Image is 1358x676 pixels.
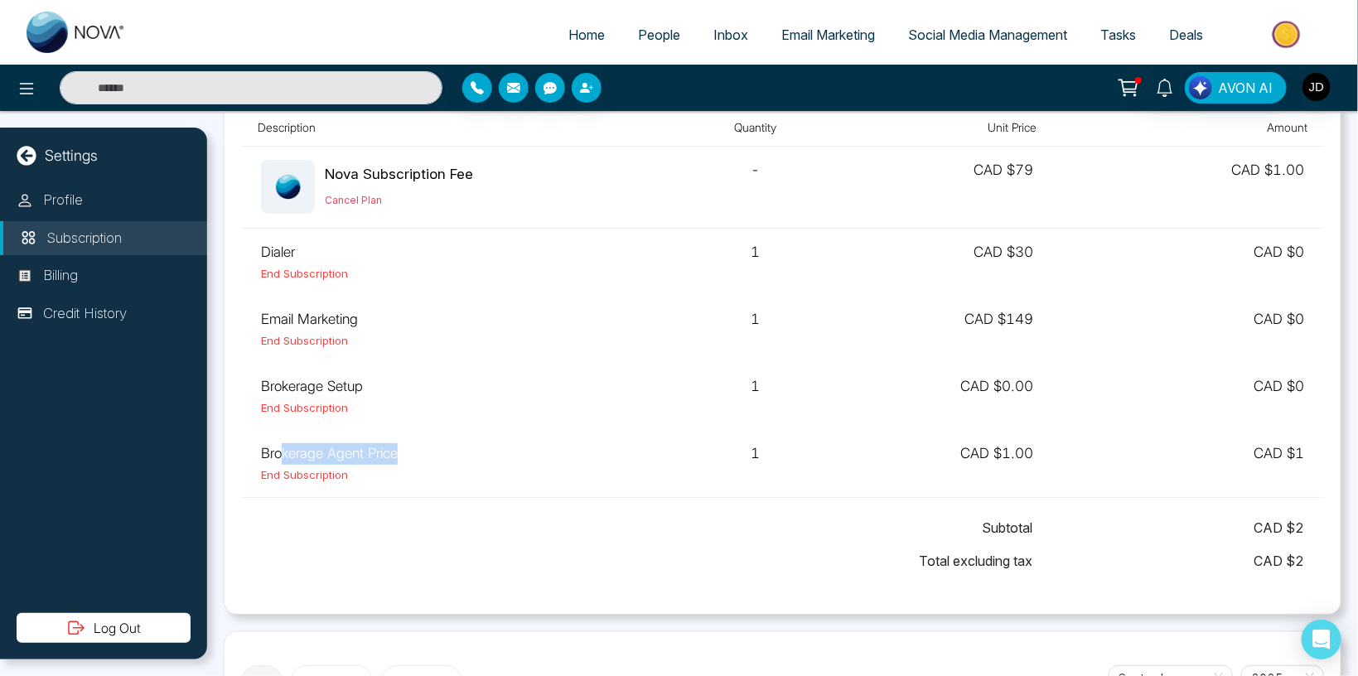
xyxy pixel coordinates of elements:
a: Social Media Management [892,19,1084,51]
p: Credit History [43,303,127,325]
td: Dialer [241,229,674,296]
a: Email Marketing [765,19,892,51]
td: CAD $ 0 [1053,228,1324,296]
span: CAD $ 2 [1033,518,1304,538]
div: Open Intercom Messenger [1302,620,1341,659]
p: Subscription [46,228,122,249]
span: Total excluding tax [920,551,1033,571]
span: Deals [1169,27,1203,43]
p: Settings [45,144,98,167]
button: End Subscription [261,400,348,417]
td: 1 [674,363,837,430]
th: Amount [1053,109,1324,147]
span: Tasks [1100,27,1136,43]
button: Cancel Plan [325,193,382,208]
span: Subtotal [983,518,1033,538]
span: People [638,27,680,43]
a: People [621,19,697,51]
img: Market-place.gif [1228,16,1348,53]
span: AVON AI [1218,78,1273,98]
a: Tasks [1084,19,1153,51]
button: End Subscription [261,467,348,484]
button: AVON AI [1185,72,1287,104]
td: 1 [674,296,837,363]
td: 1 [674,430,837,497]
td: Brokerage Agent Price [241,430,674,497]
td: - [674,147,837,228]
td: CAD $ 1.00 [1053,147,1324,228]
span: Inbox [713,27,748,43]
td: CAD $ 79 [837,147,1053,228]
button: End Subscription [261,333,348,350]
td: CAD $ 0 [1053,296,1324,363]
span: Social Media Management [908,27,1067,43]
td: CAD $ 0 [1053,363,1324,430]
th: Unit Price [837,109,1053,147]
p: Billing [43,265,78,287]
td: CAD $ 30 [837,228,1053,296]
td: CAD $ 1.00 [837,430,1053,497]
img: User Avatar [1302,73,1331,101]
a: Inbox [697,19,765,51]
a: Deals [1153,19,1220,51]
img: missing [276,175,301,200]
th: Quantity [674,109,837,147]
td: Brokerage Setup [241,363,674,430]
span: Home [568,27,605,43]
span: CAD $ 2 [1033,551,1304,571]
a: Home [552,19,621,51]
td: Email Marketing [241,296,674,363]
img: Nova CRM Logo [27,12,126,53]
p: Profile [43,190,83,211]
img: Lead Flow [1189,76,1212,99]
th: Description [241,109,674,147]
td: 1 [674,228,837,296]
span: Email Marketing [781,27,875,43]
button: End Subscription [261,266,348,282]
td: CAD $ 0.00 [837,363,1053,430]
div: Nova Subscription Fee [325,164,473,186]
button: Log Out [17,613,191,643]
td: CAD $ 1 [1053,430,1324,497]
td: CAD $ 149 [837,296,1053,363]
